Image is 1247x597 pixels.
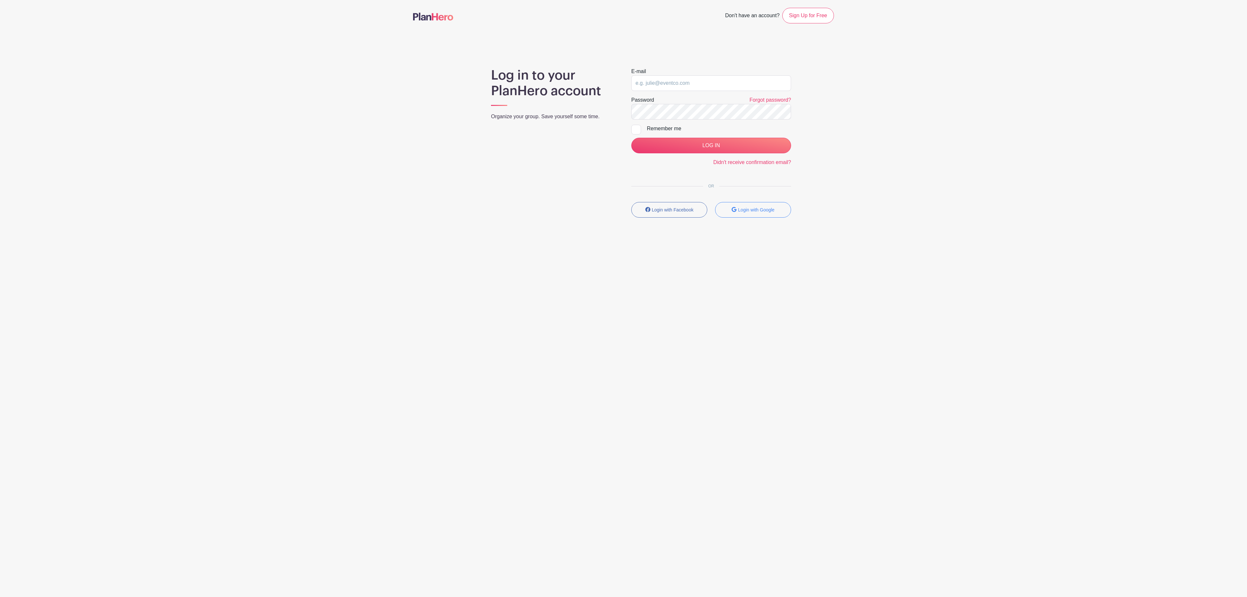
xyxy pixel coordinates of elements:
span: OR [703,184,719,188]
img: logo-507f7623f17ff9eddc593b1ce0a138ce2505c220e1c5a4e2b4648c50719b7d32.svg [413,13,453,20]
label: Password [631,96,654,104]
p: Organize your group. Save yourself some time. [491,113,616,121]
input: LOG IN [631,138,791,153]
a: Sign Up for Free [782,8,834,23]
h1: Log in to your PlanHero account [491,68,616,99]
span: Don't have an account? [725,9,780,23]
input: e.g. julie@eventco.com [631,75,791,91]
small: Login with Facebook [652,207,693,212]
button: Login with Facebook [631,202,707,218]
label: E-mail [631,68,646,75]
a: Didn't receive confirmation email? [713,159,791,165]
small: Login with Google [738,207,775,212]
button: Login with Google [715,202,791,218]
a: Forgot password? [749,97,791,103]
div: Remember me [647,125,791,133]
